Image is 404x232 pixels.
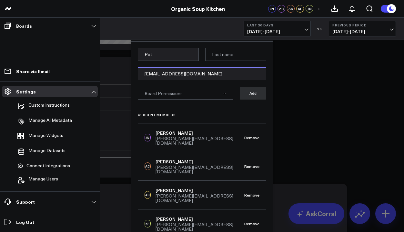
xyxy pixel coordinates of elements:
[332,29,392,34] span: [DATE] - [DATE]
[28,133,63,140] span: Manage Widgets
[16,89,36,94] p: Settings
[2,216,98,228] a: Log Out
[247,29,307,34] span: [DATE] - [DATE]
[244,135,259,140] button: Remove
[156,159,244,165] div: [PERSON_NAME]
[145,90,183,96] span: Board Permissions
[156,136,244,145] div: [PERSON_NAME][EMAIL_ADDRESS][DOMAIN_NAME]
[15,160,78,172] a: Connect Integrations
[329,21,396,36] button: Previous Period[DATE]-[DATE]
[244,193,259,197] button: Remove
[306,5,313,13] div: TN
[247,23,307,27] b: Last 30 Days
[15,145,78,159] a: Manage Datasets
[16,23,32,28] p: Boards
[145,162,151,170] div: AC
[318,6,320,11] span: +
[268,5,276,13] div: JN
[240,87,266,100] button: Add
[28,118,72,125] p: Manage AI Metadata
[156,130,244,136] div: [PERSON_NAME]
[156,194,244,203] div: [PERSON_NAME][EMAIL_ADDRESS][DOMAIN_NAME]
[138,48,199,61] input: First name
[314,27,326,31] div: VS
[28,176,58,184] span: Manage Users
[145,220,151,227] div: KF
[16,199,35,204] p: Support
[138,67,266,80] input: Type email
[156,165,244,174] div: [PERSON_NAME][EMAIL_ADDRESS][DOMAIN_NAME]
[315,5,323,13] button: +
[205,48,266,61] input: Last name
[244,21,311,36] button: Last 30 Days[DATE]-[DATE]
[15,130,78,144] a: Manage Widgets
[16,219,34,225] p: Log Out
[28,102,70,110] p: Custom Instructions
[287,5,295,13] div: AS
[26,163,70,169] span: Connect Integrations
[16,69,50,74] p: Share via Email
[296,5,304,13] div: KF
[156,187,244,194] div: [PERSON_NAME]
[15,99,70,113] button: Custom Instructions
[28,148,66,156] span: Manage Datasets
[145,134,151,141] div: JN
[278,5,285,13] div: AC
[145,191,151,199] div: AS
[15,114,78,129] a: Manage AI Metadata
[244,221,259,226] button: Remove
[156,222,244,231] div: [PERSON_NAME][EMAIL_ADDRESS][DOMAIN_NAME]
[332,23,392,27] b: Previous Period
[138,113,266,117] h3: Current Members
[156,216,244,222] div: [PERSON_NAME]
[171,5,225,12] a: Organic Soup Kitchen
[244,164,259,169] button: Remove
[15,173,58,187] button: Manage Users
